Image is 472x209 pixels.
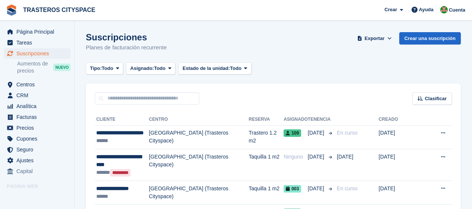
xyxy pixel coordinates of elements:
a: menu [4,112,71,122]
p: Planes de facturación recurrente [86,43,167,52]
img: stora-icon-8386f47178a22dfd0bd8f6a31ec36ba5ce8667c1dd55bd0f319d3a0aa187defe.svg [6,4,17,16]
a: menu [4,101,71,111]
span: Asignado: [130,65,154,72]
span: CRM [16,90,61,101]
span: Tareas [16,37,61,48]
td: Taquilla 1 m2 [249,149,284,181]
a: menu [4,27,71,37]
span: Ayuda [419,6,434,13]
a: menu [4,123,71,133]
span: Cupones [16,133,61,144]
span: [DATE] [308,153,326,161]
button: Exportar [356,32,393,44]
button: Estado de la unidad: Todo [178,62,251,75]
a: menu [4,133,71,144]
span: Todo [154,65,166,72]
span: Tipo: [90,65,102,72]
a: menu [4,144,71,155]
span: Cuenta [449,6,465,14]
span: Todo [230,65,241,72]
td: Taquilla 1 m2 [249,181,284,205]
span: Exportar [365,35,384,42]
td: [GEOGRAPHIC_DATA] (Trasteros Cityspace) [149,125,248,149]
span: Analítica [16,101,61,111]
span: Página web [7,183,74,190]
a: menu [4,37,71,48]
span: Capital [16,166,61,176]
a: Aumentos de precios NUEVO [17,60,71,75]
span: En curso [337,185,357,191]
span: [DATE] [337,154,353,160]
td: [DATE] [379,181,436,205]
span: página web [16,192,61,203]
th: Tenencia [308,114,334,126]
td: [DATE] [379,125,436,149]
span: [DATE] [308,129,326,137]
a: menu [4,90,71,101]
span: Ajustes [16,155,61,166]
span: Suscripciones [16,48,61,59]
td: Trastero 1.2 m2 [249,125,284,149]
a: Crear una suscripción [399,32,461,44]
span: 109 [284,129,301,137]
th: Asignado [284,114,308,126]
span: Todo [102,65,113,72]
div: Ninguno [284,153,308,161]
img: CitySpace [440,6,448,13]
a: menu [4,79,71,90]
span: Centros [16,79,61,90]
th: Creado [379,114,436,126]
a: TRASTEROS CITYSPACE [20,4,99,16]
a: menú [4,192,71,203]
span: 003 [284,185,301,193]
h1: Suscripciones [86,32,167,42]
span: Aumentos de precios [17,60,53,74]
span: En curso [337,130,357,136]
span: Facturas [16,112,61,122]
span: Página Principal [16,27,61,37]
span: Precios [16,123,61,133]
a: menu [4,48,71,59]
span: Crear [384,6,397,13]
td: [GEOGRAPHIC_DATA] (Trasteros Cityspace) [149,181,248,205]
span: [DATE] [308,185,326,193]
span: Clasificar [425,95,447,102]
th: Cliente [95,114,149,126]
td: [DATE] [379,149,436,181]
td: [GEOGRAPHIC_DATA] (Trasteros Cityspace) [149,149,248,181]
button: Tipo: Todo [86,62,123,75]
a: menu [4,166,71,176]
span: Estado de la unidad: [182,65,230,72]
a: menu [4,155,71,166]
button: Asignado: Todo [126,62,175,75]
span: Seguro [16,144,61,155]
th: Reserva [249,114,284,126]
div: NUEVO [53,64,71,71]
th: Centro [149,114,248,126]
